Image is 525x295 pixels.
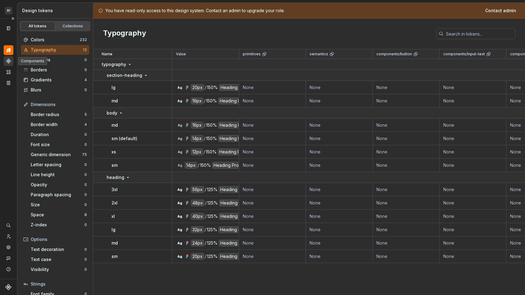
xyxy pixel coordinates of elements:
[376,52,412,57] p: components/button
[239,183,306,196] td: None
[191,213,204,220] div: 40px
[306,159,373,172] td: None
[207,200,218,206] div: 125%
[219,213,262,220] div: Heading Pro Treble
[204,149,205,155] div: /
[440,183,506,196] td: None
[440,196,506,210] td: None
[84,87,87,92] div: 0
[84,112,87,117] div: 5
[239,159,306,172] td: None
[207,213,218,220] div: 125%
[239,94,306,108] td: None
[440,223,506,236] td: None
[112,122,118,128] p: md
[28,130,89,139] a: Duration0
[21,85,89,95] a: Blurs0
[28,220,89,230] a: Z-index0
[177,227,182,232] div: Ag
[5,284,12,290] svg: Supernova Logo
[31,212,84,218] div: Space
[177,201,182,205] div: Ag
[177,85,182,90] div: Ag
[31,236,87,242] div: Options
[207,186,218,193] div: 125%
[4,221,13,230] div: Search ⌘K
[4,23,13,33] a: Documentation
[239,223,306,236] td: None
[31,122,84,128] div: Border width
[206,149,217,155] div: 150%
[219,240,262,246] div: Heading Pro Treble
[219,200,262,206] div: Heading Pro Treble
[80,37,87,42] div: 232
[84,122,87,127] div: 4
[83,47,87,52] div: 12
[306,132,373,145] td: None
[219,186,262,193] div: Heading Pro Treble
[191,186,204,193] div: 56px
[239,81,306,94] td: None
[112,187,118,193] p: 3xl
[206,122,217,129] div: 150%
[102,61,126,67] p: typography
[440,210,506,223] td: None
[440,236,506,250] td: None
[112,149,116,155] p: xs
[112,227,115,233] p: lg
[84,182,87,187] div: 0
[31,152,82,158] div: Generic dimension
[373,236,440,250] td: None
[443,52,485,57] p: components/input-text
[31,256,84,262] div: Text case
[28,200,89,210] a: Size0
[205,213,207,220] div: /
[176,52,186,57] p: Value
[112,162,118,168] p: sm
[306,118,373,132] td: None
[219,253,262,260] div: Heading Pro Treble
[31,142,84,148] div: Font size
[28,140,89,149] a: Font size0
[31,172,84,178] div: Line height
[4,67,13,77] div: Assets
[440,250,506,263] td: None
[18,57,47,65] div: Components
[112,98,118,104] p: md
[481,5,520,16] a: Contact admin
[373,118,440,132] td: None
[22,24,53,29] div: All tokens
[218,226,261,233] div: Heading Pro Treble
[4,242,13,252] a: Settings
[306,250,373,263] td: None
[205,240,206,246] div: /
[212,162,255,169] div: Heading Pro Treble
[306,94,373,108] td: None
[31,132,84,138] div: Duration
[84,57,87,62] div: 0
[373,132,440,145] td: None
[1,4,16,17] button: BF
[191,149,203,155] div: 12px
[485,8,516,14] span: Contact admin
[28,210,89,220] a: Space8
[440,94,506,108] td: None
[84,257,87,262] div: 0
[112,213,115,219] p: xl
[440,145,506,159] td: None
[191,240,204,246] div: 24px
[28,245,89,254] a: Text decoration0
[191,253,204,260] div: 20px
[373,250,440,263] td: None
[373,223,440,236] td: None
[373,94,440,108] td: None
[207,253,218,260] div: 125%
[191,98,203,104] div: 16px
[177,241,182,245] div: Ag
[206,135,217,142] div: 150%
[306,210,373,223] td: None
[204,135,205,142] div: /
[28,180,89,190] a: Opacity0
[31,281,87,287] div: Strings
